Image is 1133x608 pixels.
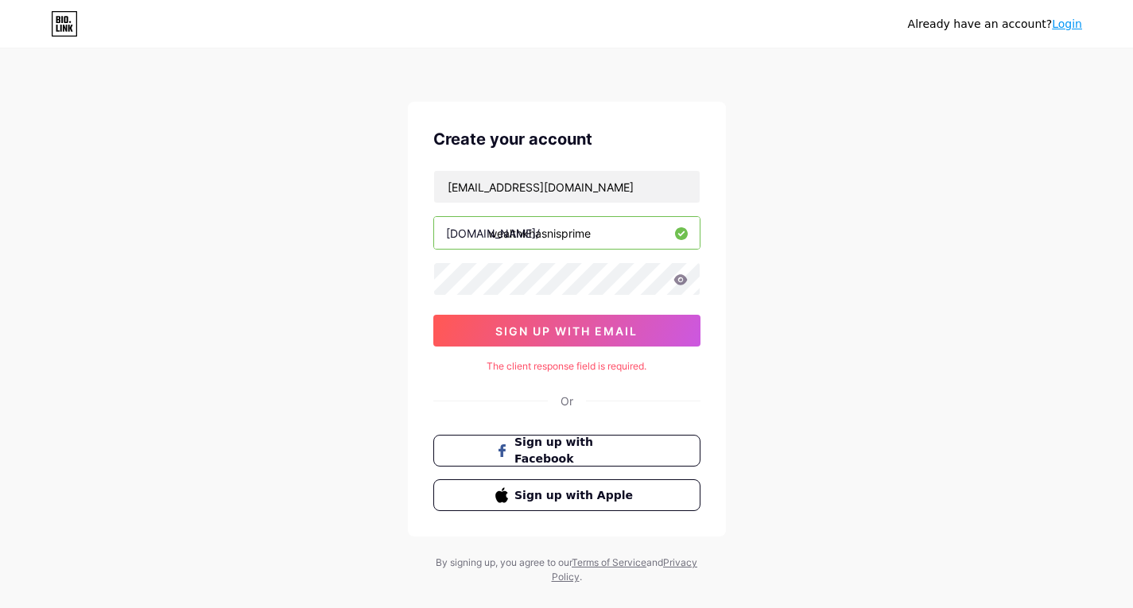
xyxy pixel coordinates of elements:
div: Or [561,393,573,409]
button: Sign up with Facebook [433,435,700,467]
div: By signing up, you agree to our and . [432,556,702,584]
span: sign up with email [495,324,638,338]
div: [DOMAIN_NAME]/ [446,225,540,242]
div: The client response field is required. [433,359,700,374]
button: sign up with email [433,315,700,347]
span: Sign up with Apple [514,487,638,504]
input: Email [434,171,700,203]
a: Login [1052,17,1082,30]
div: Create your account [433,127,700,151]
div: Already have an account? [908,16,1082,33]
input: username [434,217,700,249]
a: Terms of Service [572,556,646,568]
button: Sign up with Apple [433,479,700,511]
span: Sign up with Facebook [514,434,638,467]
